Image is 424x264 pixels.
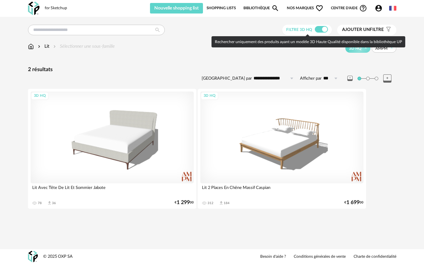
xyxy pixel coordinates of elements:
[175,200,194,205] div: € 00
[31,183,194,197] div: Lit Avec Tête De Lit Et Sommier Jabote
[342,27,384,33] span: filtre
[375,4,386,12] span: Account Circle icon
[208,201,213,205] div: 312
[243,3,280,13] a: BibliothèqueMagnify icon
[38,201,42,205] div: 78
[202,76,252,81] label: [GEOGRAPHIC_DATA] par
[198,89,366,209] a: 3D HQ Lit 2 Places En Chêne Massif Caspian 312 Download icon 184 €1 69900
[37,43,42,50] img: svg+xml;base64,PHN2ZyB3aWR0aD0iMTYiIGhlaWdodD0iMTYiIHZpZXdCb3g9IjAgMCAxNiAxNiIgZmlsbD0ibm9uZSIgeG...
[359,4,367,12] span: Help Circle Outline icon
[212,36,405,47] div: Rechercher uniquement des produits ayant un modèle 3D Haute Qualité disponible dans la bibliothèq...
[337,25,396,35] button: Ajouter unfiltre Filter icon
[207,3,236,13] a: Shopping Lists
[354,254,396,259] a: Charte de confidentialité
[200,183,363,197] div: Lit 2 Places En Chêne Massif Caspian
[28,2,39,15] img: OXP
[346,200,360,205] span: 1 699
[28,66,396,73] div: 2 résultats
[287,3,324,13] span: Nos marques
[150,3,203,13] button: Nouvelle shopping list
[375,46,387,51] span: AMPM
[384,27,391,33] span: Filter icon
[342,27,370,32] span: Ajouter un
[28,43,34,50] img: svg+xml;base64,PHN2ZyB3aWR0aD0iMTYiIGhlaWdodD0iMTciIHZpZXdCb3g9IjAgMCAxNiAxNyIgZmlsbD0ibm9uZSIgeG...
[224,201,230,205] div: 184
[389,5,396,12] img: fr
[219,200,224,205] span: Download icon
[31,92,49,100] div: 3D HQ
[331,4,367,12] span: Centre d'aideHelp Circle Outline icon
[349,46,362,51] span: 3D HQ
[271,4,279,12] span: Magnify icon
[201,92,218,100] div: 3D HQ
[28,89,196,209] a: 3D HQ Lit Avec Tête De Lit Et Sommier Jabote 78 Download icon 36 €1 29900
[37,43,49,50] div: Lit
[315,4,323,12] span: Heart Outline icon
[344,200,363,205] div: € 00
[286,28,312,32] span: Filtre 3D HQ
[47,200,52,205] span: Download icon
[375,4,383,12] span: Account Circle icon
[45,6,67,11] div: for Sketchup
[177,200,190,205] span: 1 299
[154,6,199,11] span: Nouvelle shopping list
[294,254,346,259] a: Conditions générales de vente
[260,254,286,259] a: Besoin d'aide ?
[28,251,38,262] img: OXP
[43,254,73,259] div: © 2025 OXP SA
[300,76,322,81] label: Afficher par
[52,201,56,205] div: 36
